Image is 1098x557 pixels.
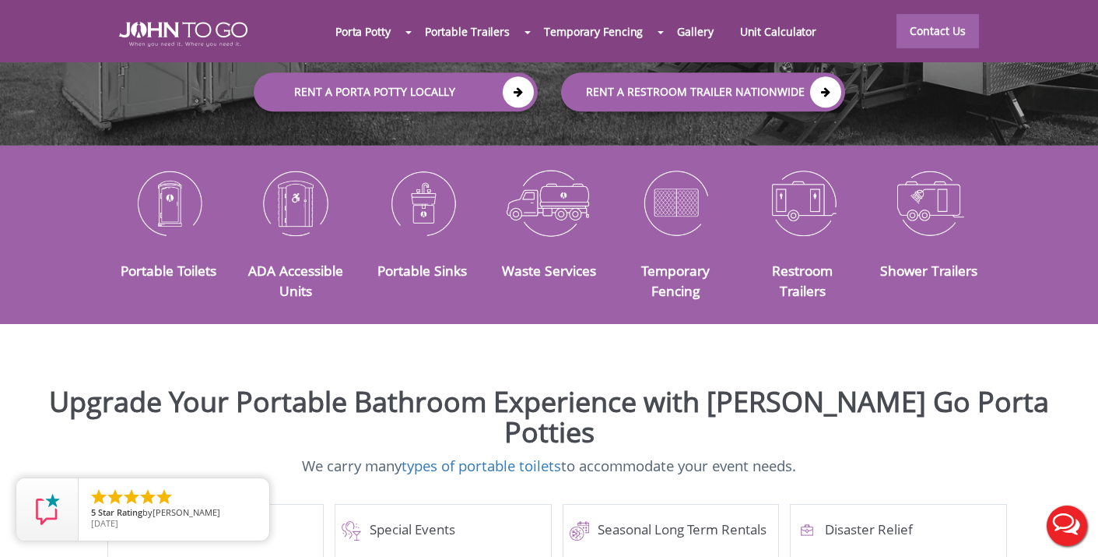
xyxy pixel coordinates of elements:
span: [DATE] [91,517,118,529]
span: [PERSON_NAME] [153,506,220,518]
span: by [91,508,257,519]
span: Star Rating [98,506,142,518]
img: Review Rating [32,494,63,525]
li:  [155,488,174,506]
li:  [89,488,108,506]
span: 5 [91,506,96,518]
li:  [122,488,141,506]
li:  [139,488,157,506]
button: Live Chat [1036,495,1098,557]
li:  [106,488,125,506]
